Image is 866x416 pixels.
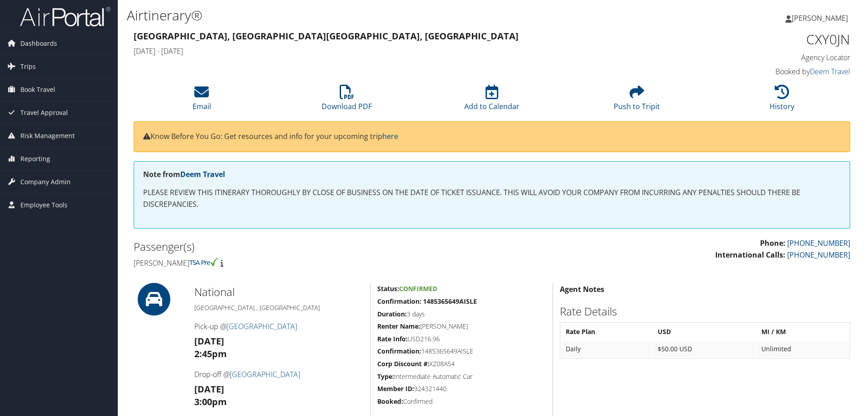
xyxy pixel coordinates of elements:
[194,303,363,312] h5: [GEOGRAPHIC_DATA] , [GEOGRAPHIC_DATA]
[760,238,785,248] strong: Phone:
[134,258,485,268] h4: [PERSON_NAME]
[377,359,546,368] h5: XZ08A54
[715,250,785,260] strong: International Calls:
[20,78,55,101] span: Book Travel
[560,304,850,319] h2: Rate Details
[377,372,546,381] h5: Intermediate Automatic Car
[230,369,300,379] a: [GEOGRAPHIC_DATA]
[681,53,850,62] h4: Agency Locator
[180,169,225,179] a: Deem Travel
[810,67,850,77] a: Deem Travel
[20,101,68,124] span: Travel Approval
[377,397,403,406] strong: Booked:
[134,239,485,254] h2: Passenger(s)
[681,30,850,49] h1: CXY0JN
[194,383,224,395] strong: [DATE]
[226,321,297,331] a: [GEOGRAPHIC_DATA]
[194,348,227,360] strong: 2:45pm
[192,90,211,111] a: Email
[20,148,50,170] span: Reporting
[194,321,363,331] h4: Pick-up @
[399,284,437,293] span: Confirmed
[194,335,224,347] strong: [DATE]
[560,284,604,294] strong: Agent Notes
[382,131,398,141] a: here
[20,6,111,27] img: airportal-logo.png
[194,284,363,300] h2: National
[127,6,614,25] h1: Airtinerary®
[561,341,652,357] td: Daily
[377,322,546,331] h5: [PERSON_NAME]
[194,396,227,408] strong: 3:00pm
[757,324,849,340] th: MI / KM
[787,238,850,248] a: [PHONE_NUMBER]
[20,171,71,193] span: Company Admin
[143,169,225,179] strong: Note from
[787,250,850,260] a: [PHONE_NUMBER]
[464,90,520,111] a: Add to Calendar
[20,55,36,78] span: Trips
[770,90,794,111] a: History
[377,397,546,406] h5: Confirmed
[614,90,660,111] a: Push to Tripit
[20,32,57,55] span: Dashboards
[377,372,394,381] strong: Type:
[681,67,850,77] h4: Booked by
[561,324,652,340] th: Rate Plan
[377,359,429,368] strong: Corp Discount #:
[377,335,546,344] h5: USD216.96
[377,322,420,330] strong: Renter Name:
[377,335,408,343] strong: Rate Info:
[194,369,363,379] h4: Drop-off @
[377,384,414,393] strong: Member ID:
[377,310,407,318] strong: Duration:
[322,90,372,111] a: Download PDF
[377,347,546,356] h5: 1485365649AISLE
[377,310,546,319] h5: 3 days
[377,384,546,393] h5: 924321440
[653,324,756,340] th: USD
[143,187,841,210] p: PLEASE REVIEW THIS ITINERARY THOROUGHLY BY CLOSE OF BUSINESS ON THE DATE OF TICKET ISSUANCE. THIS...
[377,284,399,293] strong: Status:
[785,5,857,32] a: [PERSON_NAME]
[134,46,668,56] h4: [DATE] - [DATE]
[134,30,519,42] strong: [GEOGRAPHIC_DATA], [GEOGRAPHIC_DATA] [GEOGRAPHIC_DATA], [GEOGRAPHIC_DATA]
[792,13,848,23] span: [PERSON_NAME]
[377,297,477,306] strong: Confirmation: 1485365649AISLE
[189,258,219,266] img: tsa-precheck.png
[377,347,421,355] strong: Confirmation:
[653,341,756,357] td: $50.00 USD
[143,131,841,143] p: Know Before You Go: Get resources and info for your upcoming trip
[20,124,75,147] span: Risk Management
[757,341,849,357] td: Unlimited
[20,194,67,216] span: Employee Tools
